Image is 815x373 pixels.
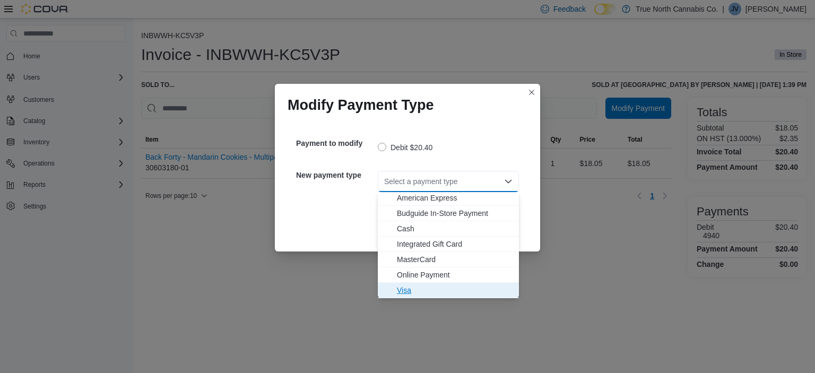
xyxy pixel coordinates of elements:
input: Accessible screen reader label [384,175,385,188]
button: Budguide In-Store Payment [378,206,519,221]
button: American Express [378,190,519,206]
span: Cash [397,223,513,234]
button: Integrated Gift Card [378,237,519,252]
h5: Payment to modify [296,133,376,154]
h1: Modify Payment Type [288,97,434,114]
span: MasterCard [397,254,513,265]
label: Debit $20.40 [378,141,432,154]
span: Visa [397,285,513,296]
div: Choose from the following options [378,190,519,298]
button: Close list of options [504,177,513,186]
button: Closes this modal window [525,86,538,99]
h5: New payment type [296,164,376,186]
span: Budguide In-Store Payment [397,208,513,219]
button: MasterCard [378,252,519,267]
button: Cash [378,221,519,237]
button: Visa [378,283,519,298]
span: American Express [397,193,513,203]
span: Integrated Gift Card [397,239,513,249]
span: Online Payment [397,270,513,280]
button: Online Payment [378,267,519,283]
